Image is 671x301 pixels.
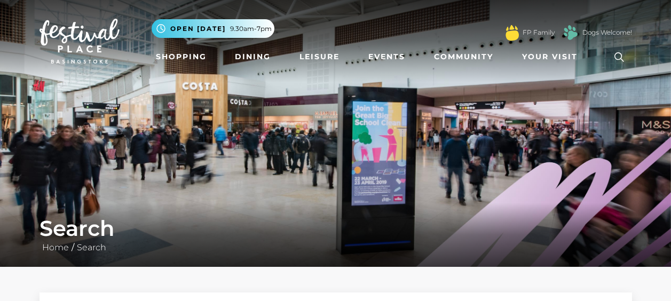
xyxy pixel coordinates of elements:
[170,24,226,34] span: Open [DATE]
[522,51,578,62] span: Your Visit
[40,19,120,64] img: Festival Place Logo
[582,28,632,37] a: Dogs Welcome!
[40,216,632,241] h1: Search
[518,47,587,67] a: Your Visit
[523,28,555,37] a: FP Family
[152,19,274,38] button: Open [DATE] 9.30am-7pm
[295,47,344,67] a: Leisure
[231,47,275,67] a: Dining
[364,47,409,67] a: Events
[74,242,109,252] a: Search
[40,242,72,252] a: Home
[230,24,272,34] span: 9.30am-7pm
[430,47,498,67] a: Community
[152,47,211,67] a: Shopping
[31,216,640,254] div: /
